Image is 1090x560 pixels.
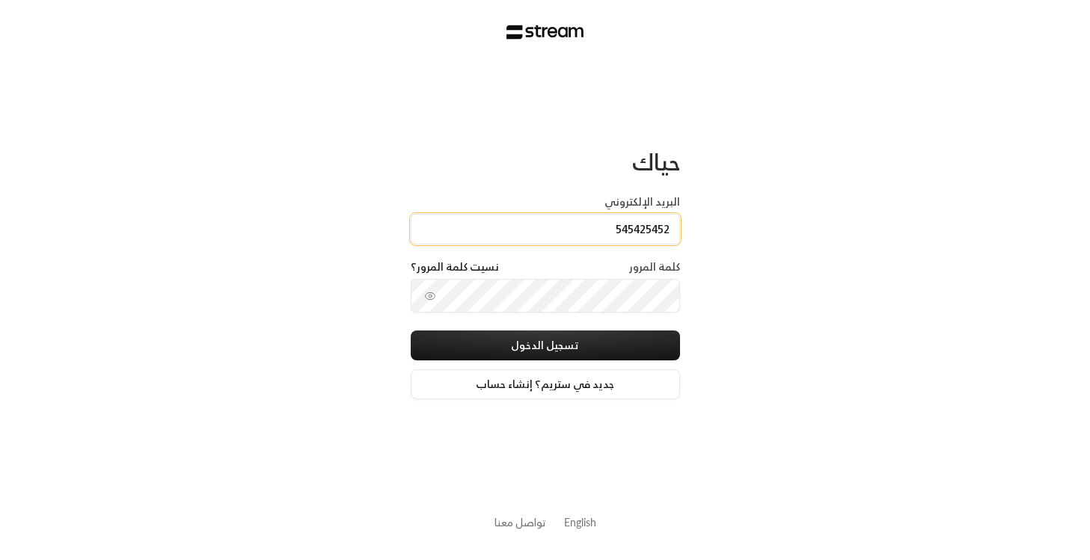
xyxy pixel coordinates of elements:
[564,508,596,536] a: English
[506,25,584,40] img: Stream Logo
[495,514,546,530] button: تواصل معنا
[411,369,680,399] a: جديد في ستريم؟ إنشاء حساب
[632,142,680,182] span: حياك
[495,513,546,532] a: تواصل معنا
[411,330,680,360] button: تسجيل الدخول
[418,284,442,308] button: toggle password visibility
[604,194,680,209] label: البريد الإلكتروني
[411,259,499,274] a: نسيت كلمة المرور؟
[629,259,680,274] label: كلمة المرور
